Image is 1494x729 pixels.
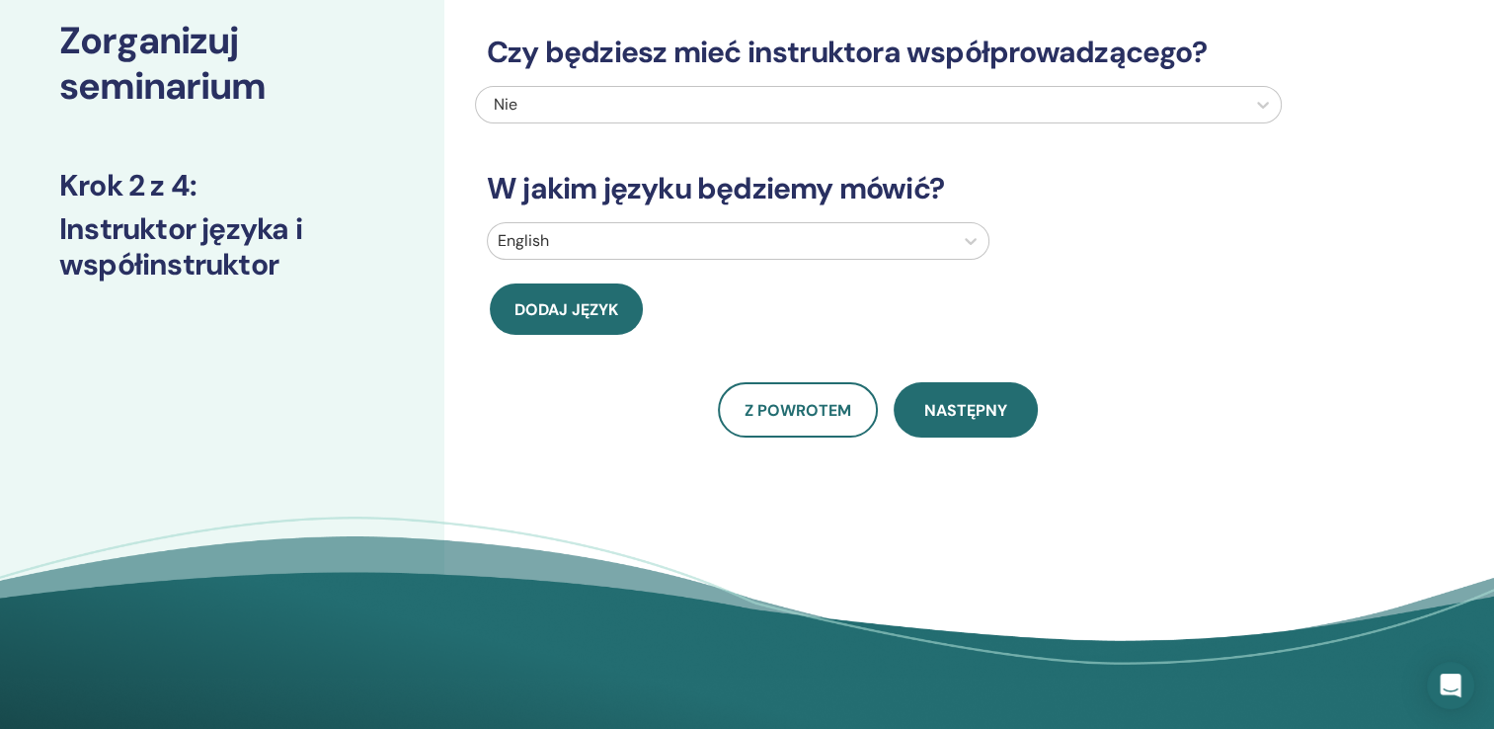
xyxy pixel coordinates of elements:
[924,400,1007,421] span: Następny
[894,382,1038,438] button: Następny
[718,382,878,438] button: Z powrotem
[59,211,385,283] h3: Instruktor języka i współinstruktor
[1427,662,1474,709] div: Open Intercom Messenger
[475,35,1282,70] h3: Czy będziesz mieć instruktora współprowadzącego?
[514,299,618,320] span: Dodaj język
[490,283,643,335] button: Dodaj język
[59,19,385,109] h2: Zorganizuj seminarium
[494,94,517,115] span: Nie
[745,400,851,421] span: Z powrotem
[475,171,1282,206] h3: W jakim języku będziemy mówić?
[59,168,385,203] h3: Krok 2 z 4 :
